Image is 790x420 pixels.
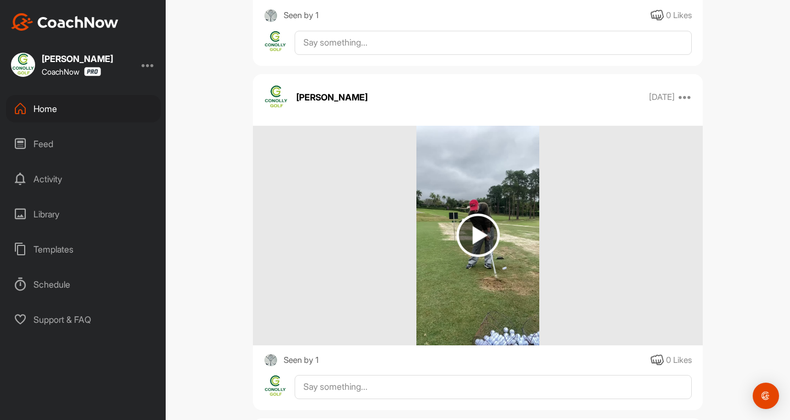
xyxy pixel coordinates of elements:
[264,85,288,109] img: avatar
[284,354,319,367] div: Seen by 1
[649,92,675,103] p: [DATE]
[84,67,101,76] img: CoachNow Pro
[6,236,161,263] div: Templates
[264,354,278,367] img: square_9bb9d4712a6fad57dafe4bd4cde46609.jpg
[6,165,161,193] div: Activity
[264,9,278,23] img: square_9bb9d4712a6fad57dafe4bd4cde46609.jpg
[753,383,779,409] div: Open Intercom Messenger
[284,9,319,23] div: Seen by 1
[6,306,161,333] div: Support & FAQ
[6,271,161,298] div: Schedule
[11,53,35,77] img: square_6e66059837fa2cc3d1e66b956128ec94.jpg
[264,375,286,397] img: avatar
[6,130,161,158] div: Feed
[666,354,692,367] div: 0 Likes
[42,67,101,76] div: CoachNow
[6,200,161,228] div: Library
[264,31,286,53] img: avatar
[416,126,539,345] img: media
[6,95,161,122] div: Home
[11,13,119,31] img: CoachNow
[42,54,113,63] div: [PERSON_NAME]
[456,214,500,257] img: play
[666,9,692,22] div: 0 Likes
[296,91,368,104] p: [PERSON_NAME]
